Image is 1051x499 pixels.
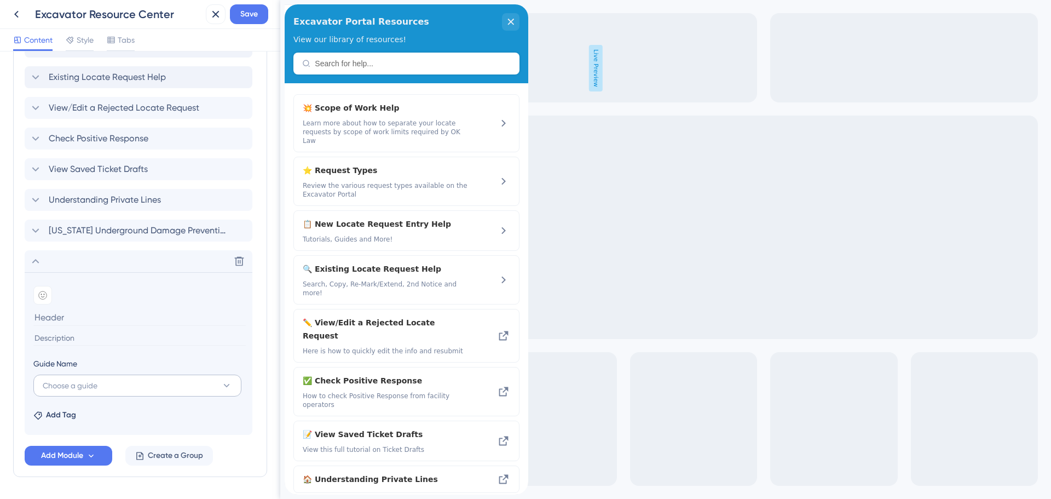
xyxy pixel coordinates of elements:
[18,159,166,173] span: ⭐ Request Types
[25,158,256,180] div: View Saved Ticket Drafts
[125,446,213,466] button: Create a Group
[18,159,184,194] div: Request Types
[49,71,166,84] span: Existing Locate Request Help
[113,5,117,14] div: 3
[18,423,184,450] div: View Saved Ticket Drafts
[18,276,184,293] span: Search, Copy, Re-Mark/Extend, 2nd Notice and more!
[118,33,135,47] span: Tabs
[46,409,76,422] span: Add Tag
[33,375,241,397] button: Choose a guide
[18,97,184,141] div: Scope of Work Help
[18,312,184,351] div: View/Edit a Rejected Locate Request
[18,387,184,405] span: How to check Positive Response from facility operators
[18,97,166,110] span: 💥 Scope of Work Help
[18,258,184,293] div: Existing Locate Request Help
[35,7,201,22] div: Excavator Resource Center
[18,468,184,481] div: Understanding Private Lines
[33,409,76,422] button: Add Tag
[18,213,166,226] span: 📋 New Locate Request Entry Help
[18,258,166,271] span: 🔍 Existing Locate Request Help
[18,312,166,338] span: ✏️ View/Edit a Rejected Locate Request
[33,357,77,370] span: Guide Name
[25,220,256,242] div: [US_STATE] Underground Damage Prevention Act
[24,33,53,47] span: Content
[77,33,94,47] span: Style
[25,97,256,119] div: View/Edit a Rejected Locate Request
[49,163,148,176] span: View Saved Ticket Drafts
[230,4,268,24] button: Save
[18,213,184,239] div: New Locate Request Entry Help
[49,132,148,145] span: Check Positive Response
[18,342,184,351] span: Here is how to quickly edit the info and resubmit
[49,224,229,237] span: [US_STATE] Underground Damage Prevention Act
[309,45,322,91] span: Live Preview
[240,8,258,21] span: Save
[33,309,246,326] input: Header
[43,379,97,392] span: Choose a guide
[33,331,246,346] input: Description
[18,231,184,239] span: Tutorials, Guides and More!
[148,449,203,462] span: Create a Group
[18,441,184,450] span: View this full tutorial on Ticket Drafts
[49,101,199,114] span: View/Edit a Rejected Locate Request
[49,193,161,207] span: Understanding Private Lines
[41,449,83,462] span: Add Module
[30,55,226,64] input: Search for help...
[18,370,166,383] span: ✅ Check Positive Response
[18,177,184,194] span: Review the various request types available on the Excavator Portal
[25,446,112,466] button: Add Module
[19,3,106,16] span: Excavator Resources
[217,9,235,26] div: close resource center
[18,468,184,481] span: 🏠 Understanding Private Lines
[25,189,256,211] div: Understanding Private Lines
[18,423,166,437] span: 📝 View Saved Ticket Drafts
[25,128,256,150] div: Check Positive Response
[9,31,122,39] span: View our library of resources!
[25,66,256,88] div: Existing Locate Request Help
[9,9,145,26] span: Excavator Portal Resources
[18,370,184,405] div: Check Positive Response
[18,114,184,141] span: Learn more about how to separate your locate requests by scope of work limits required by OK Law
